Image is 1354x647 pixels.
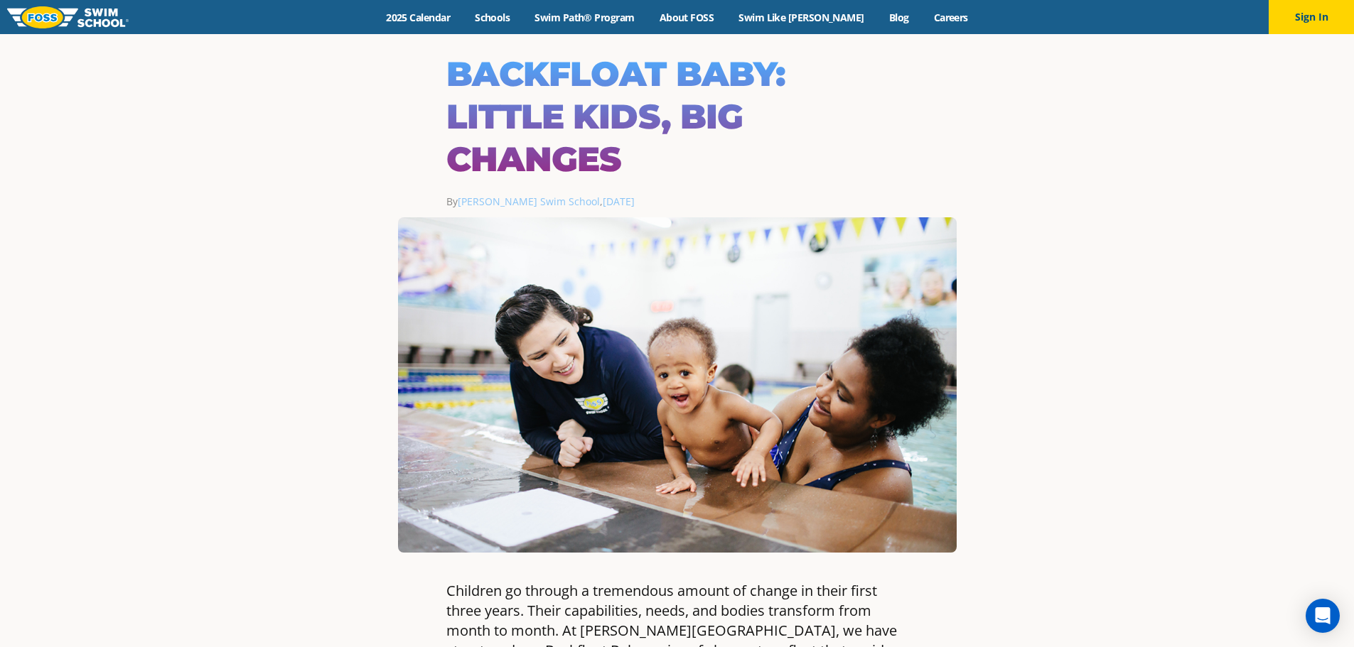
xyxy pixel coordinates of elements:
[446,53,908,180] h1: Backfloat Baby: Little Kids, Big Changes
[647,11,726,24] a: About FOSS
[463,11,522,24] a: Schools
[603,195,635,208] a: [DATE]
[876,11,921,24] a: Blog
[458,195,600,208] a: [PERSON_NAME] Swim School
[7,6,129,28] img: FOSS Swim School Logo
[1306,599,1340,633] div: Open Intercom Messenger
[374,11,463,24] a: 2025 Calendar
[600,195,635,208] span: ,
[921,11,980,24] a: Careers
[522,11,647,24] a: Swim Path® Program
[446,195,600,208] span: By
[726,11,877,24] a: Swim Like [PERSON_NAME]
